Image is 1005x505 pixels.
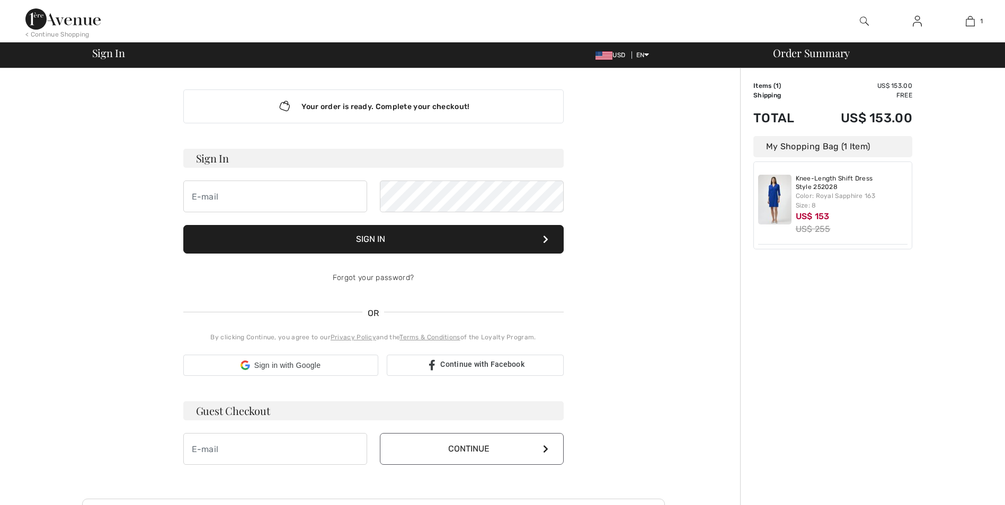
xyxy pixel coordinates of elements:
[183,181,367,212] input: E-mail
[183,225,564,254] button: Sign In
[387,355,564,376] a: Continue with Facebook
[796,211,830,221] span: US$ 153
[636,51,650,59] span: EN
[183,433,367,465] input: E-mail
[25,30,90,39] div: < Continue Shopping
[25,8,101,30] img: 1ère Avenue
[753,81,811,91] td: Items ( )
[944,15,996,28] a: 1
[183,401,564,420] h3: Guest Checkout
[980,16,983,26] span: 1
[753,100,811,136] td: Total
[753,136,912,157] div: My Shopping Bag (1 Item)
[811,81,912,91] td: US$ 153.00
[440,360,524,368] span: Continue with Facebook
[860,15,869,28] img: search the website
[904,15,930,28] a: Sign In
[966,15,975,28] img: My Bag
[183,332,564,342] div: By clicking Continue, you agree to our and the of the Loyalty Program.
[758,175,791,224] img: Knee-Length Shift Dress Style 252028
[913,15,922,28] img: My Info
[796,175,908,191] a: Knee-Length Shift Dress Style 252028
[811,100,912,136] td: US$ 153.00
[595,51,612,60] img: US Dollar
[776,82,779,89] span: 1
[254,360,321,371] span: Sign in with Google
[183,149,564,168] h3: Sign In
[333,273,414,282] a: Forgot your password?
[362,307,385,320] span: OR
[595,51,629,59] span: USD
[380,433,564,465] button: Continue
[183,355,378,376] div: Sign in with Google
[760,48,999,58] div: Order Summary
[92,48,125,58] span: Sign In
[331,333,376,341] a: Privacy Policy
[811,91,912,100] td: Free
[183,89,564,123] div: Your order is ready. Complete your checkout!
[753,91,811,100] td: Shipping
[796,191,908,210] div: Color: Royal Sapphire 163 Size: 8
[399,333,460,341] a: Terms & Conditions
[796,224,831,234] s: US$ 255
